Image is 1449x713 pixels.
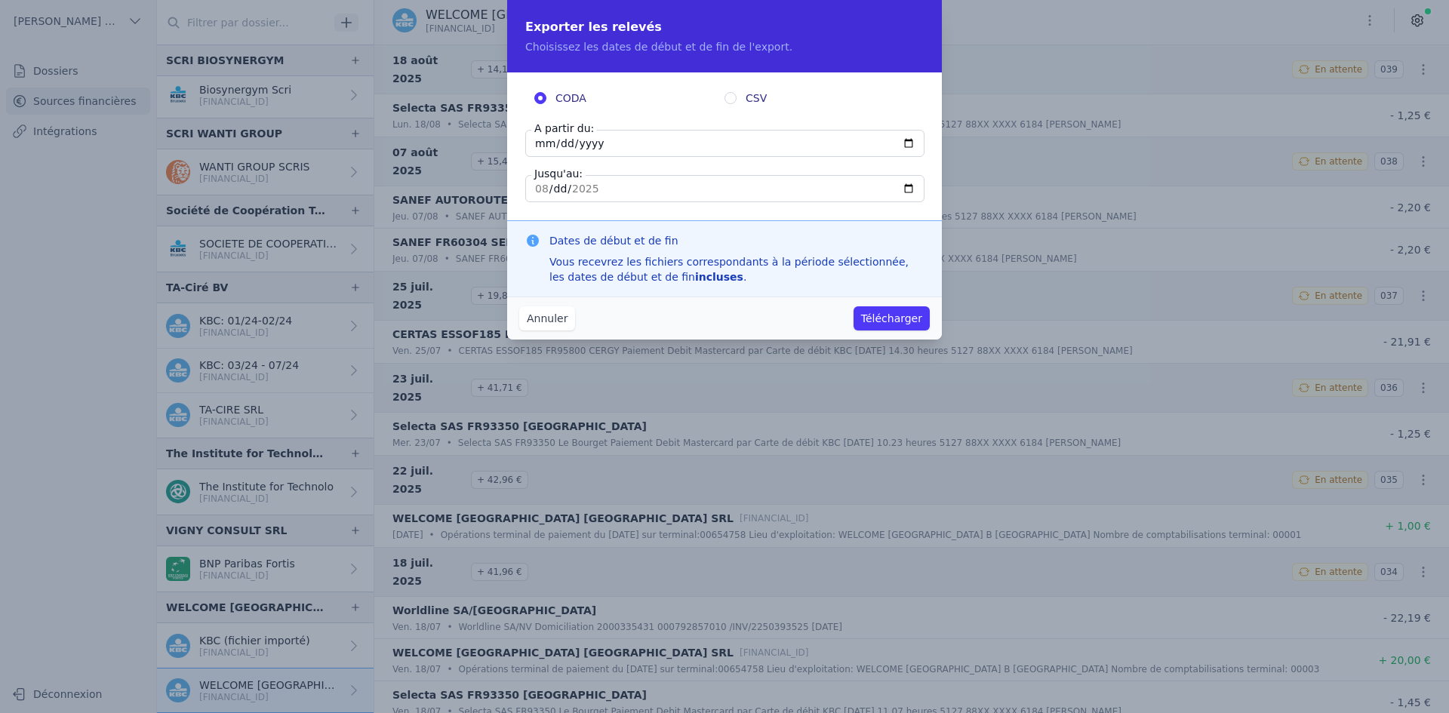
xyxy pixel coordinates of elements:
[549,233,924,248] h3: Dates de début et de fin
[549,254,924,284] div: Vous recevrez les fichiers correspondants à la période sélectionnée, les dates de début et de fin .
[531,166,586,181] label: Jusqu'au:
[534,91,724,106] label: CODA
[531,121,597,136] label: A partir du:
[724,92,737,104] input: CSV
[525,39,924,54] p: Choisissez les dates de début et de fin de l'export.
[746,91,767,106] span: CSV
[525,18,924,36] h2: Exporter les relevés
[695,271,743,283] strong: incluses
[854,306,930,330] button: Télécharger
[555,91,586,106] span: CODA
[534,92,546,104] input: CODA
[724,91,915,106] label: CSV
[519,306,575,330] button: Annuler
